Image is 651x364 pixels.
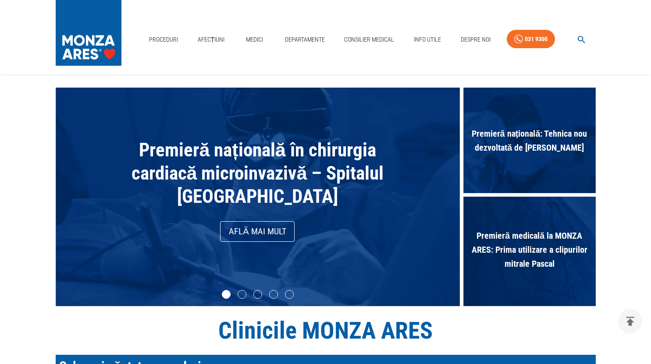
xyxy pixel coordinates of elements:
[132,139,384,207] span: Premieră națională în chirurgia cardiacă microinvazivă – Spitalul [GEOGRAPHIC_DATA]
[238,290,246,299] li: slide item 2
[281,31,328,49] a: Departamente
[253,290,262,299] li: slide item 3
[341,31,398,49] a: Consilier Medical
[241,31,269,49] a: Medici
[618,309,642,333] button: delete
[285,290,294,299] li: slide item 5
[410,31,445,49] a: Info Utile
[56,317,596,344] h1: Clinicile MONZA ARES
[457,31,494,49] a: Despre Noi
[463,122,596,159] span: Premieră națională: Tehnica nou dezvoltată de [PERSON_NAME]
[463,224,596,275] span: Premieră medicală la MONZA ARES: Prima utilizare a clipurilor mitrale Pascal
[507,30,555,49] a: 031 9300
[222,290,231,299] li: slide item 1
[220,221,295,242] a: Află mai mult
[194,31,228,49] a: Afecțiuni
[463,88,596,197] div: Premieră națională: Tehnica nou dezvoltată de [PERSON_NAME]
[146,31,181,49] a: Proceduri
[269,290,278,299] li: slide item 4
[463,197,596,306] div: Premieră medicală la MONZA ARES: Prima utilizare a clipurilor mitrale Pascal
[525,34,548,45] div: 031 9300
